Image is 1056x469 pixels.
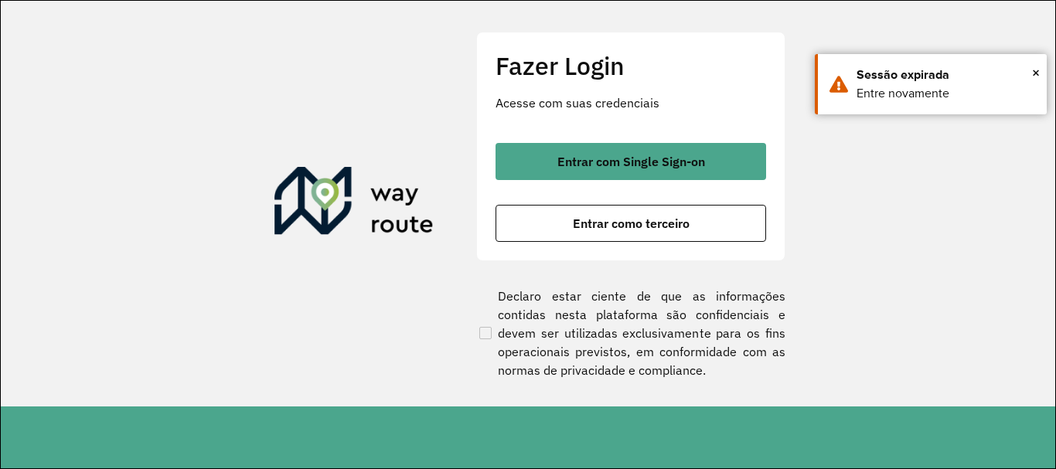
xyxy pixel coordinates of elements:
span: × [1032,61,1040,84]
div: Sessão expirada [857,66,1035,84]
button: button [496,143,766,180]
p: Acesse com suas credenciais [496,93,766,112]
h2: Fazer Login [496,51,766,80]
div: Entre novamente [857,84,1035,103]
span: Entrar como terceiro [573,217,690,229]
button: Close [1032,61,1040,84]
img: Roteirizador AmbevTech [274,167,434,241]
label: Declaro estar ciente de que as informações contidas nesta plataforma são confidenciais e devem se... [476,287,785,379]
span: Entrar com Single Sign-on [557,155,705,168]
button: button [496,205,766,242]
